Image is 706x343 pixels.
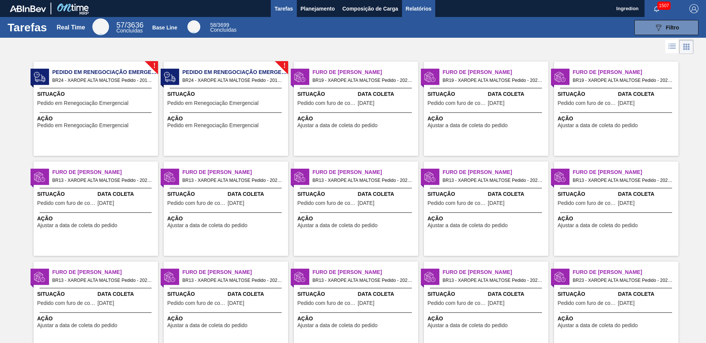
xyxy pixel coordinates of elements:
[554,171,566,183] img: status
[183,176,282,185] span: BR13 - XAROPE ALTA MALTOSE Pedido - 2026221
[298,100,356,106] span: Pedido com furo de coleta
[52,68,158,76] span: Pedido em Renegociação Emergencial
[573,276,672,285] span: BR23 - XAROPE ALTA MALTOSE Pedido - 2026251
[358,90,416,98] span: Data Coleta
[428,315,546,323] span: Ação
[116,21,143,29] span: / 3636
[34,71,45,83] img: status
[313,276,412,285] span: BR13 - XAROPE ALTA MALTOSE Pedido - 2026227
[618,290,677,298] span: Data Coleta
[657,2,671,10] span: 1507
[294,71,305,83] img: status
[443,168,548,176] span: Furo de Coleta
[634,20,698,35] button: Filtro
[428,190,486,198] span: Situação
[488,190,546,198] span: Data Coleta
[618,90,677,98] span: Data Coleta
[428,215,546,223] span: Ação
[573,268,678,276] span: Furo de Coleta
[554,271,566,283] img: status
[52,168,158,176] span: Furo de Coleta
[428,123,508,128] span: Ajustar a data de coleta do pedido
[428,200,486,206] span: Pedido com furo de coleta
[558,300,616,306] span: Pedido com furo de coleta
[98,190,156,198] span: Data Coleta
[666,25,679,31] span: Filtro
[358,100,374,106] span: 13/09/2025
[37,223,118,228] span: Ajustar a data de coleta do pedido
[37,315,156,323] span: Ação
[342,4,398,13] span: Composição de Carga
[618,200,635,206] span: 11/09/2025
[298,323,378,328] span: Ajustar a data de coleta do pedido
[116,21,124,29] span: 57
[37,100,129,106] span: Pedido em Renegociação Emergencial
[443,276,542,285] span: BR13 - XAROPE ALTA MALTOSE Pedido - 2026322
[37,300,96,306] span: Pedido com furo de coleta
[313,68,418,76] span: Furo de Coleta
[298,200,356,206] span: Pedido com furo de coleta
[52,176,152,185] span: BR13 - XAROPE ALTA MALTOSE Pedido - 2026220
[443,268,548,276] span: Furo de Coleta
[37,290,96,298] span: Situação
[167,190,226,198] span: Situação
[573,176,672,185] span: BR13 - XAROPE ALTA MALTOSE Pedido - 2026224
[228,200,244,206] span: 09/09/2025
[210,22,229,28] span: / 3699
[183,68,288,76] span: Pedido em Renegociação Emergencial
[558,200,616,206] span: Pedido com furo de coleta
[37,200,96,206] span: Pedido com furo de coleta
[34,271,45,283] img: status
[294,171,305,183] img: status
[167,290,226,298] span: Situação
[424,271,436,283] img: status
[153,63,155,69] span: !
[98,200,114,206] span: 09/09/2025
[558,115,677,123] span: Ação
[428,100,486,106] span: Pedido com furo de coleta
[283,63,285,69] span: !
[294,271,305,283] img: status
[167,215,286,223] span: Ação
[152,25,177,31] div: Base Line
[298,290,356,298] span: Situação
[298,300,356,306] span: Pedido com furo de coleta
[298,90,356,98] span: Situação
[358,190,416,198] span: Data Coleta
[167,100,259,106] span: Pedido em Renegociação Emergencial
[183,76,282,85] span: BR24 - XAROPE ALTA MALTOSE Pedido - 2018590
[52,268,158,276] span: Furo de Coleta
[665,40,679,54] div: Visão em Lista
[558,323,638,328] span: Ajustar a data de coleta do pedido
[689,4,698,13] img: Logout
[275,4,293,13] span: Tarefas
[167,90,286,98] span: Situação
[488,90,546,98] span: Data Coleta
[37,90,156,98] span: Situação
[428,290,486,298] span: Situação
[37,323,118,328] span: Ajustar a data de coleta do pedido
[679,40,694,54] div: Visão em Cards
[313,176,412,185] span: BR13 - XAROPE ALTA MALTOSE Pedido - 2026222
[167,123,259,128] span: Pedido em Renegociação Emergencial
[573,168,678,176] span: Furo de Coleta
[618,190,677,198] span: Data Coleta
[424,171,436,183] img: status
[558,90,616,98] span: Situação
[443,176,542,185] span: BR13 - XAROPE ALTA MALTOSE Pedido - 2026223
[558,100,616,106] span: Pedido com furo de coleta
[573,68,678,76] span: Furo de Coleta
[52,276,152,285] span: BR13 - XAROPE ALTA MALTOSE Pedido - 2026225
[554,71,566,83] img: status
[167,323,248,328] span: Ajustar a data de coleta do pedido
[210,27,236,33] span: Concluídas
[183,276,282,285] span: BR13 - XAROPE ALTA MALTOSE Pedido - 2026226
[558,123,638,128] span: Ajustar a data de coleta do pedido
[37,190,96,198] span: Situação
[187,20,200,33] div: Base Line
[428,115,546,123] span: Ação
[558,190,616,198] span: Situação
[167,315,286,323] span: Ação
[164,71,175,83] img: status
[167,200,226,206] span: Pedido com furo de coleta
